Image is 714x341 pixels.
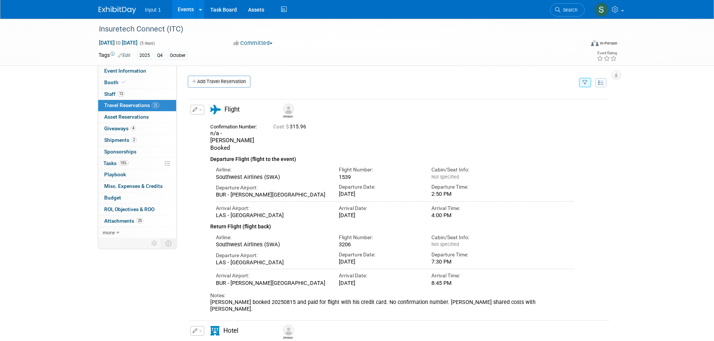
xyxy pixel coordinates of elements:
[273,124,290,130] span: Cost: $
[104,218,144,224] span: Attachments
[104,183,163,189] span: Misc. Expenses & Credits
[550,3,585,16] a: Search
[560,7,578,13] span: Search
[339,241,420,248] div: 3206
[283,335,293,340] div: Chris Farfaras
[99,51,130,60] td: Tags
[597,51,617,55] div: Event Rating
[216,241,328,248] div: Southwest Airlines (SWA)
[283,104,294,114] img: Chris Farfaras
[431,280,513,286] div: 8:45 PM
[339,234,420,241] div: Flight Number:
[540,39,618,50] div: Event Format
[594,3,609,17] img: Susan Stout
[131,137,137,143] span: 2
[98,146,176,158] a: Sponsorships
[339,166,420,173] div: Flight Number:
[431,258,513,265] div: 7:30 PM
[210,152,575,164] div: Departure Flight (flight to the event)
[216,280,328,286] div: BUR - [PERSON_NAME][GEOGRAPHIC_DATA]
[216,272,328,279] div: Arrival Airport:
[231,39,275,47] button: Committed
[148,238,161,248] td: Personalize Event Tab Strip
[339,212,420,219] div: [DATE]
[104,91,125,97] span: Staff
[216,205,328,212] div: Arrival Airport:
[99,6,136,14] img: ExhibitDay
[216,174,328,180] div: Southwest Airlines (SWA)
[431,272,513,279] div: Arrival Time:
[431,234,513,241] div: Cabin/Seat Info:
[223,327,238,334] span: Hotel
[339,191,420,197] div: [DATE]
[283,325,294,335] img: Chris Farfaras
[118,160,129,166] span: 15%
[98,158,176,169] a: Tasks15%
[118,53,130,58] a: Edit
[431,205,513,212] div: Arrival Time:
[431,166,513,173] div: Cabin/Seat Info:
[152,103,159,108] span: 25
[216,234,328,241] div: Airline:
[139,41,155,46] span: (5 days)
[210,122,262,130] div: Confirmation Number:
[339,251,420,258] div: Departure Date:
[431,212,513,219] div: 4:00 PM
[210,292,575,299] div: Notes:
[216,259,328,266] div: LAS - [GEOGRAPHIC_DATA]
[98,169,176,180] a: Playbook
[104,125,136,131] span: Giveaways
[98,100,176,111] a: Travel Reservations25
[281,104,295,119] div: Chris Farfaras
[216,184,328,191] div: Departure Airport:
[431,251,513,258] div: Departure Time:
[104,149,136,155] span: Sponsorships
[168,52,188,60] div: October
[98,112,176,123] a: Asset Reservations
[136,218,144,223] span: 25
[591,40,599,46] img: Format-Inperson.png
[600,40,617,46] div: In-Person
[210,299,575,313] div: [PERSON_NAME] booked 20250815 and paid for flight with his credit card. No confirmation number. [...
[104,114,149,120] span: Asset Reservations
[339,205,420,212] div: Arrival Date:
[98,135,176,146] a: Shipments2
[98,123,176,134] a: Giveaways4
[122,80,126,84] i: Booth reservation complete
[339,183,420,191] div: Departure Date:
[115,40,122,46] span: to
[431,183,513,191] div: Departure Time:
[104,171,126,177] span: Playbook
[98,77,176,88] a: Booth
[98,227,176,238] a: more
[210,105,221,114] i: Flight
[104,137,137,143] span: Shipments
[98,181,176,192] a: Misc. Expenses & Credits
[283,114,293,119] div: Chris Farfaras
[117,91,125,97] span: 13
[155,52,165,60] div: Q4
[216,166,328,173] div: Airline:
[130,125,136,131] span: 4
[431,174,459,180] span: Not specified
[210,219,575,231] div: Return Flight (flight back)
[161,238,176,248] td: Toggle Event Tabs
[210,326,220,335] i: Hotel
[339,280,420,286] div: [DATE]
[216,212,328,219] div: LAS - [GEOGRAPHIC_DATA]
[98,204,176,215] a: ROI, Objectives & ROO
[216,191,328,198] div: BUR - [PERSON_NAME][GEOGRAPHIC_DATA]
[96,22,573,36] div: Insuretech Connect (ITC)
[104,102,159,108] span: Travel Reservations
[216,252,328,259] div: Departure Airport:
[103,229,115,235] span: more
[98,192,176,204] a: Budget
[210,130,254,151] span: n/a - [PERSON_NAME] Booked
[104,68,146,74] span: Event Information
[225,106,239,113] span: Flight
[104,206,154,212] span: ROI, Objectives & ROO
[281,325,295,340] div: Chris Farfaras
[99,39,138,46] span: [DATE] [DATE]
[431,191,513,197] div: 2:50 PM
[103,160,129,166] span: Tasks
